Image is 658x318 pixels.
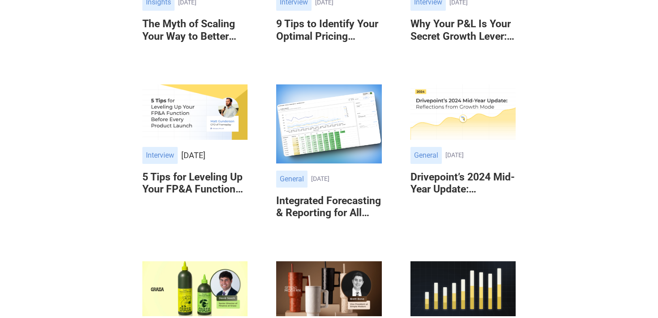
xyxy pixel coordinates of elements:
[410,84,516,209] a: General[DATE]Drivepoint’s 2024 Mid-Year Update: Reflections from Growth Mode
[181,150,205,161] div: [DATE]
[410,84,516,140] img: Drivepoint’s 2024 Mid-Year Update: Reflections from Growth Mode
[142,171,248,196] h6: 5 Tips for Leveling Up Your FP&A Function Before Every Product Launch
[445,151,516,159] div: [DATE]
[142,147,178,164] div: Interview
[142,261,248,317] img: How Graza Became an Omnichannel Success Story: Follow Their Lead With These 5 Tips
[142,84,248,140] img: 5 Tips for Leveling Up Your FP&A Function Before Every Product Launch
[410,18,516,42] h6: Why Your P&L Is Your Secret Growth Lever: Expert Tips for Pre-Scale CPGs
[311,175,381,183] div: [DATE]
[276,18,381,42] h6: 9 Tips to Identify Your Optimal Pricing Strategy in [DATE]
[276,84,381,163] img: Integrated Forecasting & Reporting for All Channels: Your Guide to Drivepoint’s 2024 Releases
[142,84,248,209] a: Interview[DATE]5 Tips for Leveling Up Your FP&A Function Before Every Product Launch
[410,261,516,317] img: Drivepoint EOY Update: A Look Back at 2023 (and a Sneak Peek at the AI-Driven Finance Future)
[410,171,516,196] h6: Drivepoint’s 2024 Mid-Year Update: Reflections from Growth Mode
[276,84,381,233] a: General[DATE]Integrated Forecasting & Reporting for All Channels: Your Guide to Drivepoint’s 2024...
[276,171,308,188] div: General
[276,195,381,219] h6: Integrated Forecasting & Reporting for All Channels: Your Guide to Drivepoint’s 2024 Releases
[410,147,442,164] div: General
[142,18,248,42] h6: The Myth of Scaling Your Way to Better Financials
[276,261,381,317] img: Why Early-Stage Brands Should Invest in Strategic Finance: An Expert Guide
